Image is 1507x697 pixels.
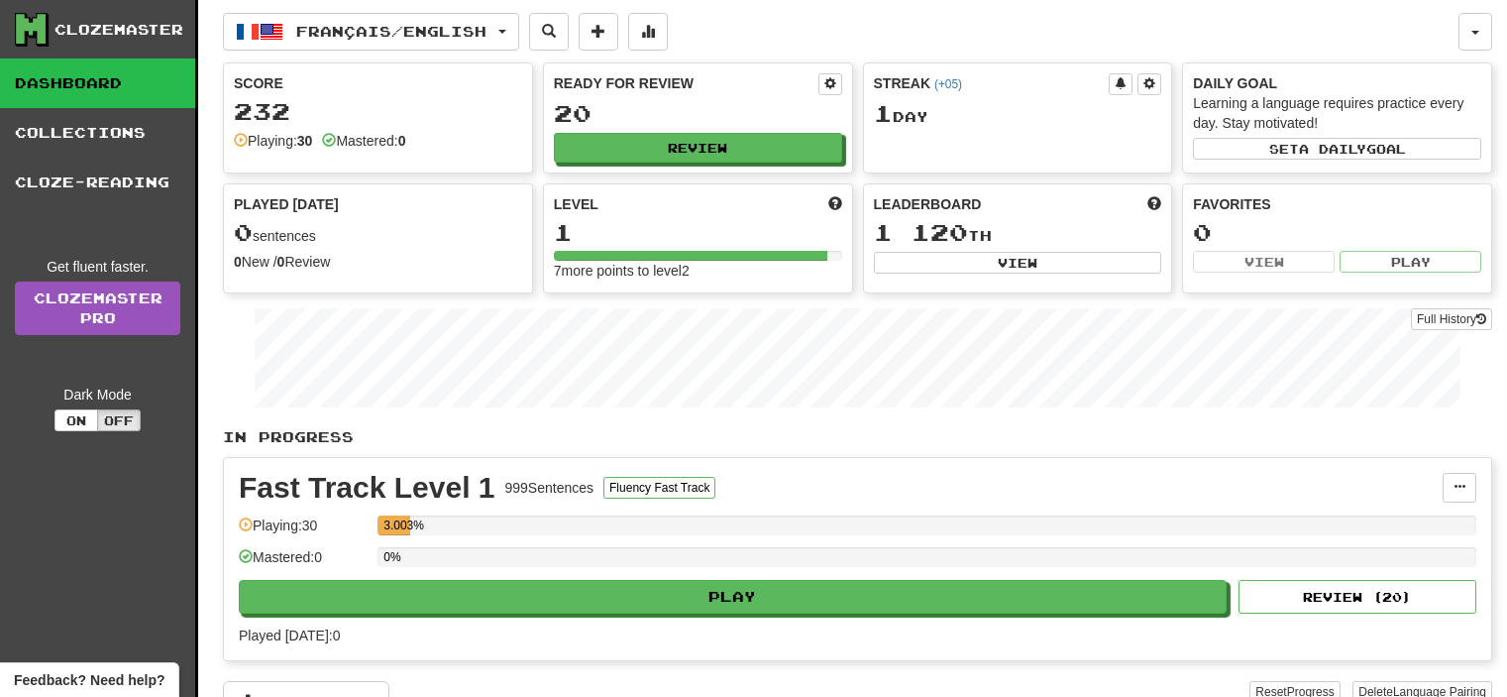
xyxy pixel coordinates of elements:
div: Streak [874,73,1110,93]
div: 7 more points to level 2 [554,261,842,281]
div: Mastered: 0 [239,547,368,580]
div: Score [234,73,522,93]
button: Add sentence to collection [579,13,618,51]
strong: 30 [297,133,313,149]
div: Dark Mode [15,385,180,405]
div: sentences [234,220,522,246]
button: Play [1340,251,1481,273]
div: Day [874,101,1162,127]
div: Learning a language requires practice every day. Stay motivated! [1193,93,1481,133]
div: Favorites [1193,194,1481,214]
button: Fluency Fast Track [603,477,715,499]
span: Leaderboard [874,194,982,214]
button: Search sentences [529,13,569,51]
div: 1 [554,220,842,245]
span: a daily [1299,142,1366,156]
span: Français / English [296,23,486,40]
button: More stats [628,13,668,51]
button: Français/English [223,13,519,51]
span: Open feedback widget [14,670,164,690]
span: 1 120 [874,218,968,246]
button: Play [239,580,1227,614]
div: 3.003% [383,516,410,535]
strong: 0 [234,254,242,270]
strong: 0 [277,254,285,270]
button: Seta dailygoal [1193,138,1481,160]
div: Clozemaster [54,20,183,40]
button: Full History [1411,308,1492,330]
button: Review (20) [1238,580,1476,614]
p: In Progress [223,427,1492,447]
button: Review [554,133,842,163]
span: Played [DATE]: 0 [239,628,340,643]
span: Score more points to level up [828,194,842,214]
span: Level [554,194,598,214]
a: ClozemasterPro [15,282,180,335]
div: th [874,220,1162,246]
div: Get fluent faster. [15,257,180,277]
button: View [1193,251,1335,273]
button: View [874,252,1162,274]
div: Fast Track Level 1 [239,473,495,503]
span: 0 [234,218,253,246]
div: Playing: 30 [239,516,368,548]
button: On [54,409,98,431]
button: Off [97,409,141,431]
div: Mastered: [322,131,405,151]
span: This week in points, UTC [1147,194,1161,214]
div: Daily Goal [1193,73,1481,93]
div: 20 [554,101,842,126]
a: (+05) [934,77,962,91]
strong: 0 [398,133,406,149]
div: 232 [234,99,522,124]
div: New / Review [234,252,522,272]
div: Playing: [234,131,312,151]
span: Played [DATE] [234,194,339,214]
div: 999 Sentences [505,478,594,498]
div: Ready for Review [554,73,818,93]
div: 0 [1193,220,1481,245]
span: 1 [874,99,893,127]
